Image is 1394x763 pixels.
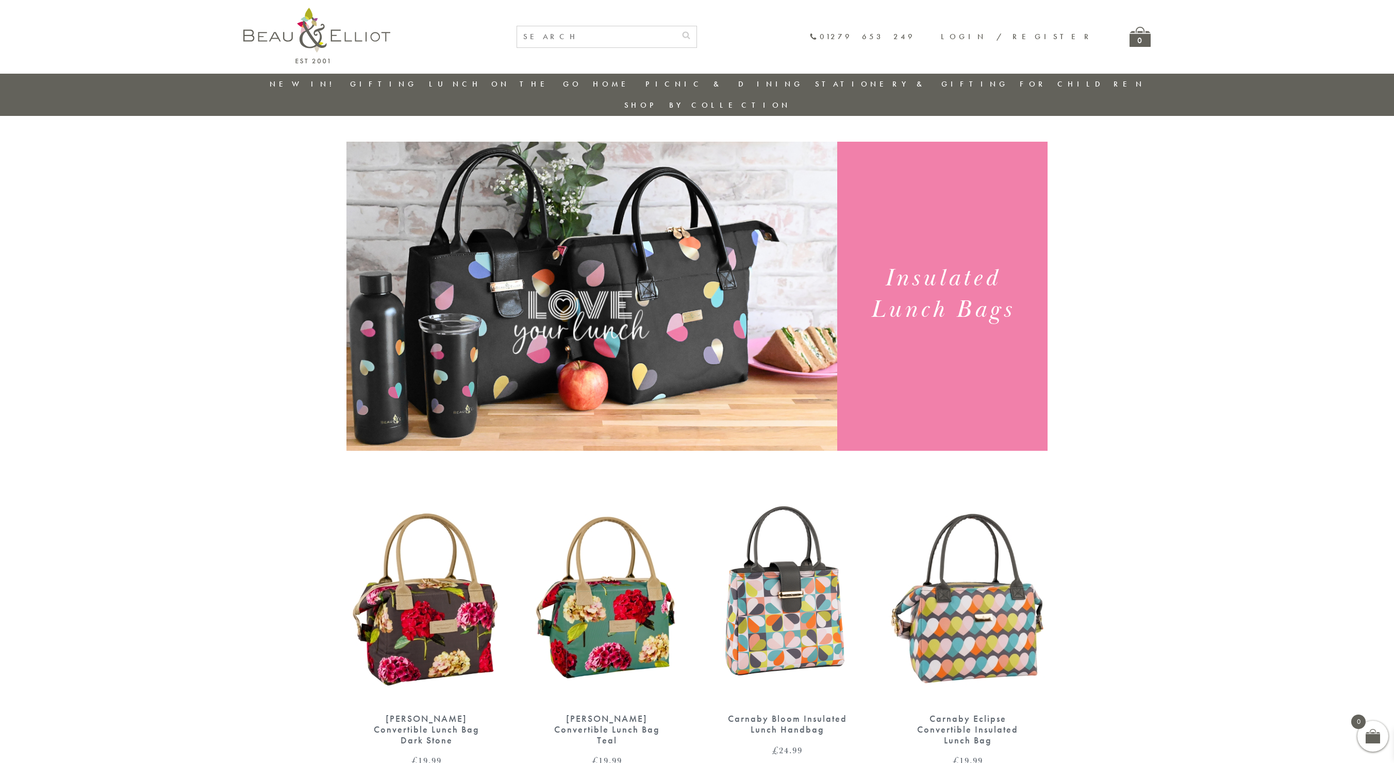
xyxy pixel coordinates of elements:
[527,497,687,703] img: Sarah Kelleher convertible lunch bag teal
[1351,715,1366,729] span: 0
[809,32,915,41] a: 01279 653 249
[243,8,390,63] img: logo
[1020,79,1145,89] a: For Children
[593,79,634,89] a: Home
[350,79,417,89] a: Gifting
[270,79,339,89] a: New in!
[1130,27,1151,47] a: 0
[707,497,867,703] img: Carnaby Bloom Insulated Lunch Handbag
[624,100,791,110] a: Shop by collection
[545,714,669,745] div: [PERSON_NAME] Convertible Lunch Bag Teal
[429,79,582,89] a: Lunch On The Go
[906,714,1030,745] div: Carnaby Eclipse Convertible Insulated Lunch Bag
[346,142,837,451] img: Emily Heart Set
[772,744,803,756] bdi: 24.99
[888,497,1048,703] img: Carnaby eclipse convertible lunch bag
[941,31,1093,42] a: Login / Register
[850,263,1035,326] h1: Insulated Lunch Bags
[346,497,506,703] img: Sarah Kelleher Lunch Bag Dark Stone
[645,79,803,89] a: Picnic & Dining
[517,26,676,47] input: SEARCH
[707,497,867,755] a: Carnaby Bloom Insulated Lunch Handbag Carnaby Bloom Insulated Lunch Handbag £24.99
[815,79,1008,89] a: Stationery & Gifting
[772,744,779,756] span: £
[364,714,488,745] div: [PERSON_NAME] Convertible Lunch Bag Dark Stone
[725,714,849,735] div: Carnaby Bloom Insulated Lunch Handbag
